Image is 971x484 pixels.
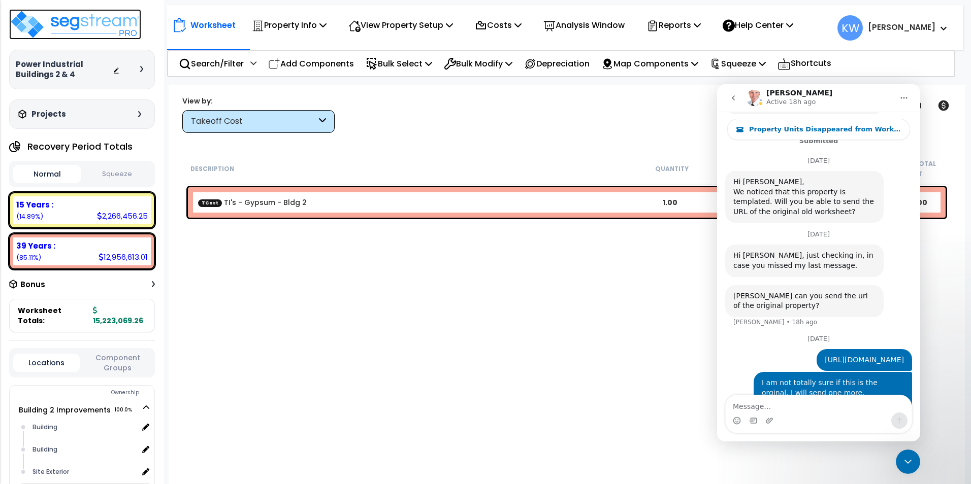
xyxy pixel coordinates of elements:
[876,197,935,208] div: $118,489.00
[198,199,222,206] span: TCost
[263,52,360,76] div: Add Components
[30,466,138,478] div: Site Exterior
[18,305,89,326] span: Worksheet Totals:
[85,352,151,373] button: Component Groups
[182,96,335,106] div: View by:
[13,354,80,372] button: Locations
[30,421,138,433] div: Building
[9,9,141,40] img: logo_pro_r.png
[778,56,831,71] p: Shortcuts
[97,211,148,221] div: 2,266,456.25
[114,404,141,416] span: 100.0%
[30,443,138,456] div: Building
[20,281,45,289] h3: Bonus
[646,18,701,32] p: Reports
[99,252,148,262] div: 12,956,613.01
[19,405,111,415] a: Building 2 Improvements 100.0%
[710,57,766,71] p: Squeeze
[717,84,920,441] iframe: Intercom live chat
[27,142,133,152] h4: Recovery Period Totals
[93,305,143,326] b: 15,223,069.26
[723,18,793,32] p: Help Center
[896,450,920,474] iframe: Intercom live chat
[83,165,151,183] button: Squeeze
[191,116,316,127] div: Takeoff Cost
[444,57,512,71] p: Bulk Modify
[519,52,595,76] div: Depreciation
[475,18,522,32] p: Costs
[16,212,43,221] small: (14.89%)
[16,59,113,80] h3: Power Industrial Buildings 2 & 4
[31,109,66,119] h3: Projects
[837,15,863,41] span: KW
[268,57,354,71] p: Add Components
[524,57,590,71] p: Depreciation
[252,18,327,32] p: Property Info
[179,57,244,71] p: Search/Filter
[190,18,236,32] p: Worksheet
[640,197,699,208] div: 1.00
[655,165,689,173] small: Quantity
[198,197,307,208] a: Custom Item
[13,165,81,183] button: Normal
[30,387,154,399] div: Ownership
[16,253,41,262] small: (85.11%)
[699,197,758,208] div: TOT
[366,57,432,71] p: Bulk Select
[772,51,837,76] div: Shortcuts
[543,18,625,32] p: Analysis Window
[601,57,698,71] p: Map Components
[868,22,935,32] b: [PERSON_NAME]
[190,165,234,173] small: Description
[348,18,453,32] p: View Property Setup
[16,199,53,210] b: 15 Years :
[16,240,55,251] b: 39 Years :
